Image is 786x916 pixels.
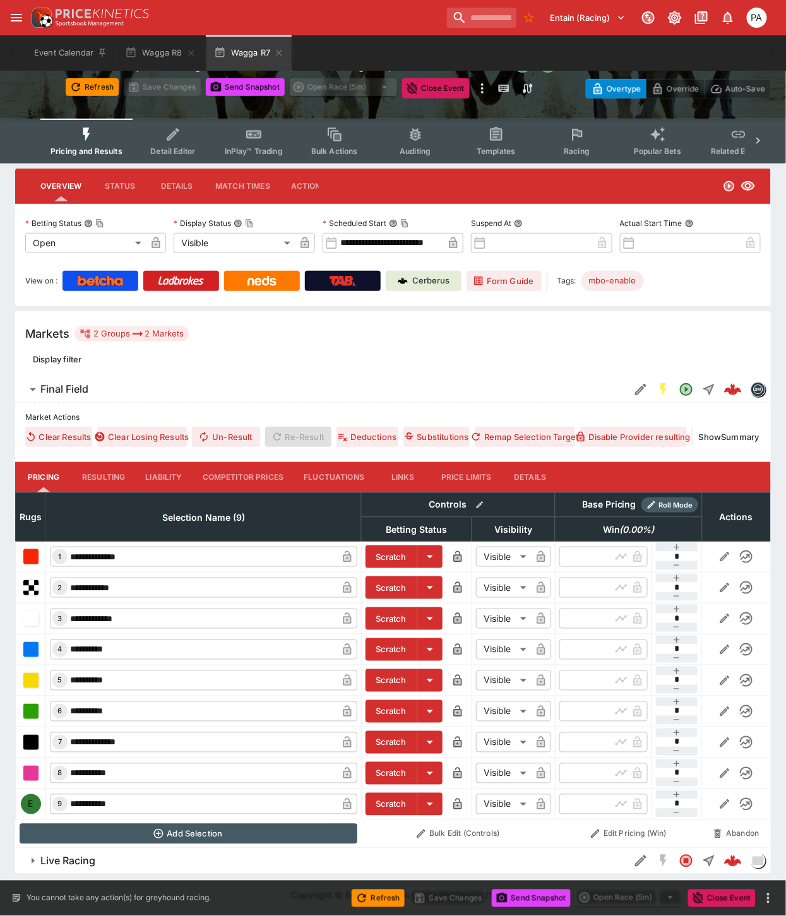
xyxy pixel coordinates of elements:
span: 8 [56,769,65,778]
div: Visible [476,547,531,567]
div: Start From [586,79,771,98]
button: Suspend At [514,219,523,228]
button: Betting StatusCopy To Clipboard [84,219,93,228]
span: Visibility [480,522,546,537]
span: Related Events [711,146,766,156]
button: Clear Losing Results [97,427,187,447]
button: Pricing [15,462,72,492]
button: Edit Pricing (Win) [559,824,698,844]
span: Bulk Actions [311,146,358,156]
span: 1 [56,552,64,561]
div: betmakers [751,382,766,397]
button: Scratch [366,762,417,785]
div: c9a81bf8-f4bd-4cca-98fb-6d48e02d2780 [724,381,742,398]
div: Visible [476,639,531,660]
button: Notifications [717,6,739,29]
button: Copy To Clipboard [400,219,409,228]
button: Connected to PK [637,6,660,29]
img: betmakers [751,383,765,396]
p: Suspend At [471,218,511,229]
button: Status [92,171,148,201]
button: Deductions [336,427,398,447]
button: Override [646,79,705,98]
button: Scratch [366,700,417,723]
a: 570720fd-b9f3-4842-8595-bc15ca153a24 [720,848,746,874]
p: You cannot take any action(s) for greyhound racing. [27,893,211,904]
button: Send Snapshot [206,78,285,96]
span: Templates [477,146,515,156]
span: Pricing and Results [51,146,122,156]
input: search [447,8,516,28]
button: Fluctuations [294,462,374,492]
img: Ladbrokes [158,276,204,286]
img: liveracing [751,854,765,868]
span: mbo-enable [581,275,644,287]
button: Competitor Prices [193,462,294,492]
div: Betting Target: cerberus [581,271,644,291]
th: Rugs [16,492,46,541]
button: Substitutions [403,427,470,447]
img: logo-cerberus--red.svg [724,852,742,870]
button: No Bookmarks [519,8,539,28]
button: Display filter [25,349,89,369]
button: Details [502,462,559,492]
span: Re-Result [265,427,331,447]
span: Popular Bets [634,146,681,156]
button: Match Times [205,171,280,201]
p: Overtype [607,82,641,95]
p: Betting Status [25,218,81,229]
th: Actions [702,492,770,541]
button: Overtype [586,79,646,98]
button: Display StatusCopy To Clipboard [234,219,242,228]
button: Overview [30,171,92,201]
button: Refresh [352,889,405,907]
button: ShowSummary [698,427,761,447]
img: PriceKinetics Logo [28,5,53,30]
span: Auditing [400,146,431,156]
button: Resulting [72,462,135,492]
button: Un-Result [192,427,259,447]
span: Roll Mode [654,500,698,511]
h5: Markets [25,326,69,341]
svg: Open [723,180,735,193]
button: Select Tenant [543,8,633,28]
p: Display Status [174,218,231,229]
button: Toggle light/dark mode [664,6,686,29]
p: Override [667,82,699,95]
button: Actions [280,171,337,201]
button: Straight [698,378,720,401]
span: 9 [56,800,65,809]
button: Scratch [366,638,417,661]
button: more [475,78,490,98]
button: Edit Detail [629,850,652,872]
a: Cerberus [386,271,461,291]
label: Market Actions [25,408,761,427]
span: 4 [56,645,65,654]
div: Visible [476,701,531,722]
div: Event type filters [40,119,746,164]
button: Links [374,462,431,492]
span: InPlay™ Trading [225,146,283,156]
span: Racing [564,146,590,156]
button: Edit Detail [629,378,652,401]
div: Show/hide Price Roll mode configuration. [641,497,698,513]
label: Tags: [557,271,576,291]
span: 6 [56,707,65,716]
div: Visible [476,578,531,598]
div: Visible [476,732,531,752]
button: Price Limits [431,462,502,492]
button: Final Field [15,377,629,402]
div: 2 Groups 2 Markets [80,326,184,342]
img: TabNZ [330,276,356,286]
button: Clear Results [25,427,92,447]
button: Actual Start Time [685,219,694,228]
div: liveracing [751,854,766,869]
button: Scratch [366,545,417,568]
h6: Live Racing [40,855,95,868]
svg: Closed [679,854,694,869]
button: Refresh [66,78,119,96]
div: 570720fd-b9f3-4842-8595-bc15ca153a24 [724,852,742,870]
button: Open [675,378,698,401]
div: split button [290,78,397,96]
label: View on : [25,271,57,291]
